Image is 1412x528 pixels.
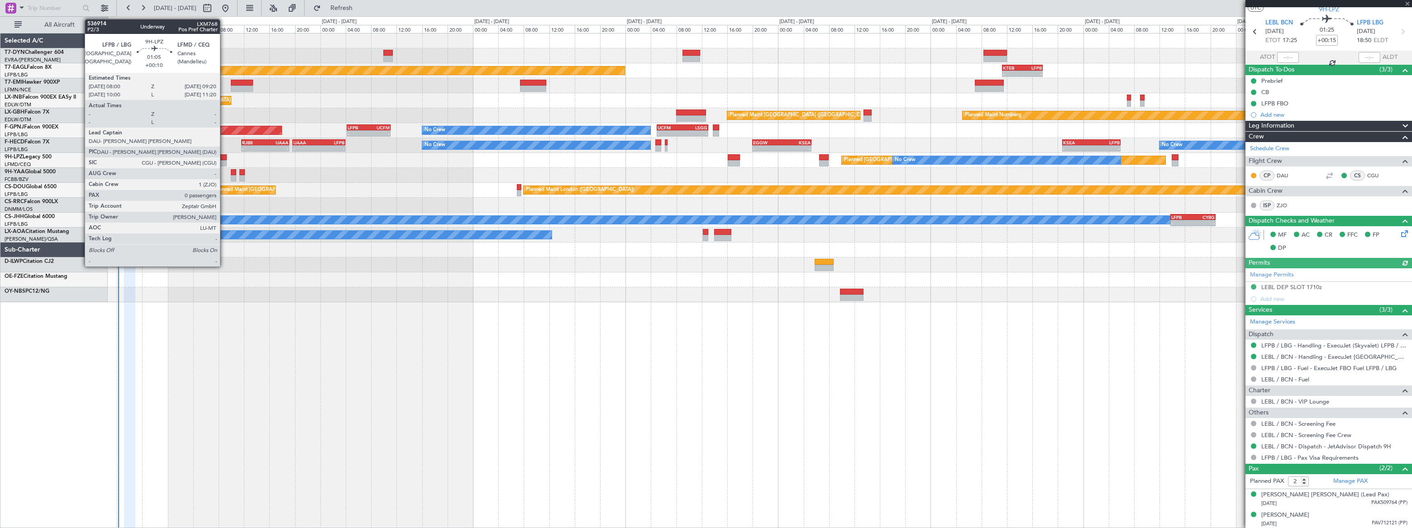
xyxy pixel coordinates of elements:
[1261,353,1407,361] a: LEBL / BCN - Handling - ExecuJet [GEOGRAPHIC_DATA] [PERSON_NAME]/BCN
[5,71,28,78] a: LFPB/LBG
[425,138,445,152] div: No Crew
[778,25,803,33] div: 00:00
[1249,408,1269,418] span: Others
[5,184,26,190] span: CS-DOU
[753,140,782,145] div: EGGW
[1250,318,1295,327] a: Manage Services
[1379,305,1393,314] span: (3/3)
[1249,121,1294,131] span: Leg Information
[5,139,24,145] span: F-HECD
[5,80,22,85] span: T7-EMI
[1022,71,1042,76] div: -
[474,18,509,26] div: [DATE] - [DATE]
[1357,36,1371,45] span: 18:50
[5,124,24,130] span: F-GPNJ
[5,50,25,55] span: T7-DYN
[5,109,24,115] span: LX-GBH
[1249,156,1282,166] span: Flight Crew
[144,94,287,107] div: Planned Maint [GEOGRAPHIC_DATA] ([GEOGRAPHIC_DATA])
[346,25,371,33] div: 04:00
[1171,214,1193,220] div: LFPB
[1083,25,1109,33] div: 00:00
[1302,231,1310,240] span: AC
[905,25,930,33] div: 20:00
[5,124,58,130] a: F-GPNJFalcon 900EX
[1249,216,1335,226] span: Dispatch Checks and Weather
[1278,244,1286,253] span: DP
[396,25,422,33] div: 12:00
[5,80,60,85] a: T7-EMIHawker 900XP
[498,25,524,33] div: 04:00
[779,18,814,26] div: [DATE] - [DATE]
[1211,25,1236,33] div: 20:00
[5,116,31,123] a: EDLW/DTM
[5,161,31,168] a: LFMD/CEQ
[295,25,320,33] div: 20:00
[110,18,144,26] div: [DATE] - [DATE]
[242,146,265,151] div: -
[965,109,1021,122] div: Planned Maint Nurnberg
[782,146,810,151] div: -
[75,213,217,227] div: Planned Maint [GEOGRAPHIC_DATA] ([GEOGRAPHIC_DATA])
[625,25,651,33] div: 00:00
[369,125,390,130] div: UCFM
[219,25,244,33] div: 08:00
[1249,305,1272,315] span: Services
[1249,464,1259,474] span: Pax
[5,229,25,234] span: LX-AOA
[5,229,69,234] a: LX-AOACitation Mustang
[5,131,28,138] a: LFPB/LBG
[682,125,707,130] div: LSGG
[1092,146,1120,151] div: -
[1249,132,1264,142] span: Crew
[1283,36,1297,45] span: 17:25
[1109,25,1134,33] div: 04:00
[5,214,55,219] a: CS-JHHGlobal 6000
[5,274,67,279] a: OE-FZECitation Mustang
[753,146,782,151] div: -
[1032,25,1058,33] div: 16:00
[117,25,142,33] div: 16:00
[1277,201,1297,209] a: ZJO
[1261,511,1309,520] div: [PERSON_NAME]
[1261,442,1391,450] a: LEBL / BCN - Dispatch - JetAdvisor Dispatch 9H
[242,140,265,145] div: RJBB
[5,139,49,145] a: F-HECDFalcon 7X
[1259,200,1274,210] div: ISP
[5,259,23,264] span: D-ILWP
[1347,231,1358,240] span: FFC
[5,289,25,294] span: OY-NBS
[184,213,199,227] div: Owner
[168,25,193,33] div: 00:00
[682,131,707,136] div: -
[1092,140,1120,145] div: LFPB
[1249,186,1283,196] span: Cabin Crew
[5,169,56,175] a: 9H-YAAGlobal 5000
[1367,171,1388,180] a: CGU
[1374,36,1388,45] span: ELDT
[5,57,61,63] a: EVRA/[PERSON_NAME]
[1261,88,1269,96] div: CB
[5,154,52,160] a: 9H-LPZLegacy 500
[5,206,33,213] a: DNMM/LOS
[1261,520,1277,527] span: [DATE]
[5,221,28,228] a: LFPB/LBG
[1261,500,1277,507] span: [DATE]
[1265,36,1280,45] span: ETOT
[425,124,445,137] div: No Crew
[932,18,967,26] div: [DATE] - [DATE]
[1171,220,1193,226] div: -
[1260,53,1275,62] span: ATOT
[309,1,363,15] button: Refresh
[895,153,916,167] div: No Crew
[5,214,24,219] span: CS-JHH
[1193,220,1215,226] div: -
[348,125,368,130] div: LFPB
[5,95,76,100] a: LX-INBFalcon 900EX EASy II
[1237,18,1272,26] div: [DATE] - [DATE]
[293,140,319,145] div: UAAA
[1134,25,1159,33] div: 08:00
[956,25,982,33] div: 04:00
[319,140,345,145] div: LFPB
[5,259,54,264] a: D-ILWPCitation CJ2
